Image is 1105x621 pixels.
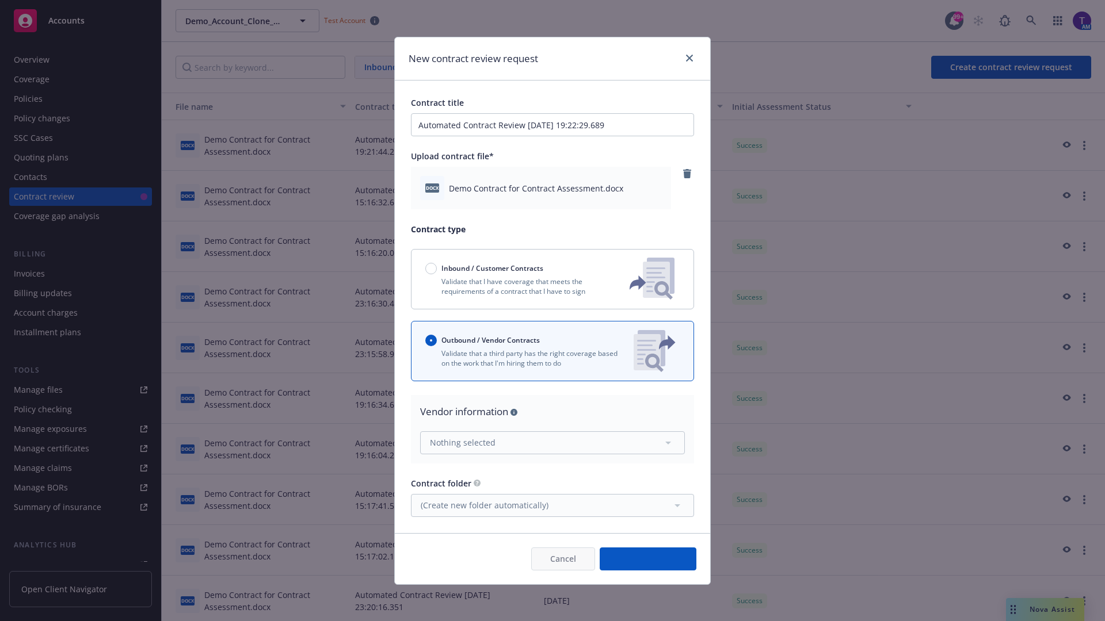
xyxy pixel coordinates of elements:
h1: New contract review request [409,51,538,66]
span: Contract title [411,97,464,108]
button: (Create new folder automatically) [411,494,694,517]
button: Create request [600,547,696,570]
span: Contract folder [411,478,471,489]
span: (Create new folder automatically) [421,499,548,511]
div: Vendor information [420,404,685,419]
input: Outbound / Vendor Contracts [425,335,437,346]
button: Inbound / Customer ContractsValidate that I have coverage that meets the requirements of a contra... [411,249,694,309]
p: Contract type [411,223,694,235]
span: Cancel [550,553,576,564]
p: Validate that a third party has the right coverage based on the work that I'm hiring them to do [425,348,624,368]
p: Validate that I have coverage that meets the requirements of a contract that I have to sign [425,277,611,296]
input: Enter a title for this contract [411,113,694,136]
span: Inbound / Customer Contracts [441,263,543,273]
button: Outbound / Vendor ContractsValidate that a third party has the right coverage based on the work t... [411,321,694,381]
input: Inbound / Customer Contracts [425,263,437,274]
span: Upload contract file* [411,151,494,162]
span: Outbound / Vendor Contracts [441,335,540,345]
span: Demo Contract for Contract Assessment.docx [449,182,623,194]
a: close [683,51,696,65]
span: Nothing selected [430,436,496,448]
button: Cancel [531,547,595,570]
span: Create request [619,553,677,564]
span: docx [425,183,439,192]
button: Nothing selected [420,431,685,454]
a: remove [680,167,694,181]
